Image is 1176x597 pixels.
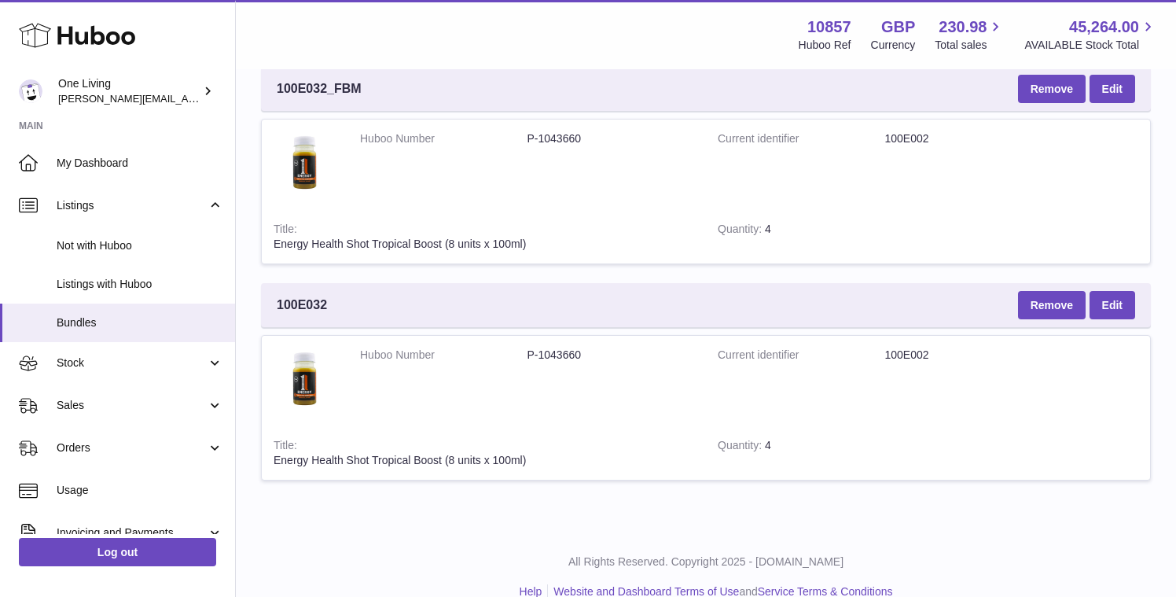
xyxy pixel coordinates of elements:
span: 100E032 [277,297,327,314]
span: 100E032_FBM [277,80,362,98]
strong: 10857 [807,17,851,38]
img: Jessica@oneliving.com [19,79,42,103]
dd: 100E002 [885,131,1053,146]
dd: P-1043660 [527,348,695,363]
span: 45,264.00 [1069,17,1139,38]
span: Listings [57,198,207,213]
span: My Dashboard [57,156,223,171]
div: Currency [871,38,916,53]
dt: Current identifier [718,131,885,146]
button: Remove [1018,75,1086,103]
span: Invoicing and Payments [57,525,207,540]
span: [PERSON_NAME][EMAIL_ADDRESS][DOMAIN_NAME] [58,92,315,105]
strong: Title [274,223,297,239]
a: Edit [1090,75,1135,103]
a: 45,264.00 AVAILABLE Stock Total [1024,17,1157,53]
dd: P-1043660 [527,131,695,146]
dd: 100E002 [885,348,1053,363]
button: Remove [1018,291,1086,319]
span: Usage [57,483,223,498]
a: 230.98 Total sales [935,17,1005,53]
span: Bundles [57,315,223,330]
span: Not with Huboo [57,238,223,253]
div: One Living [58,76,200,106]
strong: Quantity [718,223,765,239]
p: All Rights Reserved. Copyright 2025 - [DOMAIN_NAME] [248,555,1163,569]
strong: Quantity [718,439,765,455]
span: Total sales [935,38,1005,53]
span: 230.98 [939,17,987,38]
div: Huboo Ref [799,38,851,53]
strong: Title [274,439,297,455]
span: AVAILABLE Stock Total [1024,38,1157,53]
strong: GBP [881,17,915,38]
dt: Huboo Number [360,348,527,363]
div: Energy Health Shot Tropical Boost (8 units x 100ml) [274,237,694,252]
td: 4 [706,210,865,263]
dt: Current identifier [718,348,885,363]
span: Listings with Huboo [57,277,223,292]
a: Edit [1090,291,1135,319]
span: Orders [57,440,207,455]
td: 4 [706,426,865,480]
span: Sales [57,398,207,413]
div: Energy Health Shot Tropical Boost (8 units x 100ml) [274,453,694,468]
img: Energy Health Shot Tropical Boost (8 units x 100ml) [274,348,336,411]
span: Stock [57,356,207,370]
a: Log out [19,538,216,566]
dt: Huboo Number [360,131,527,146]
img: Energy Health Shot Tropical Boost (8 units x 100ml) [274,131,336,194]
